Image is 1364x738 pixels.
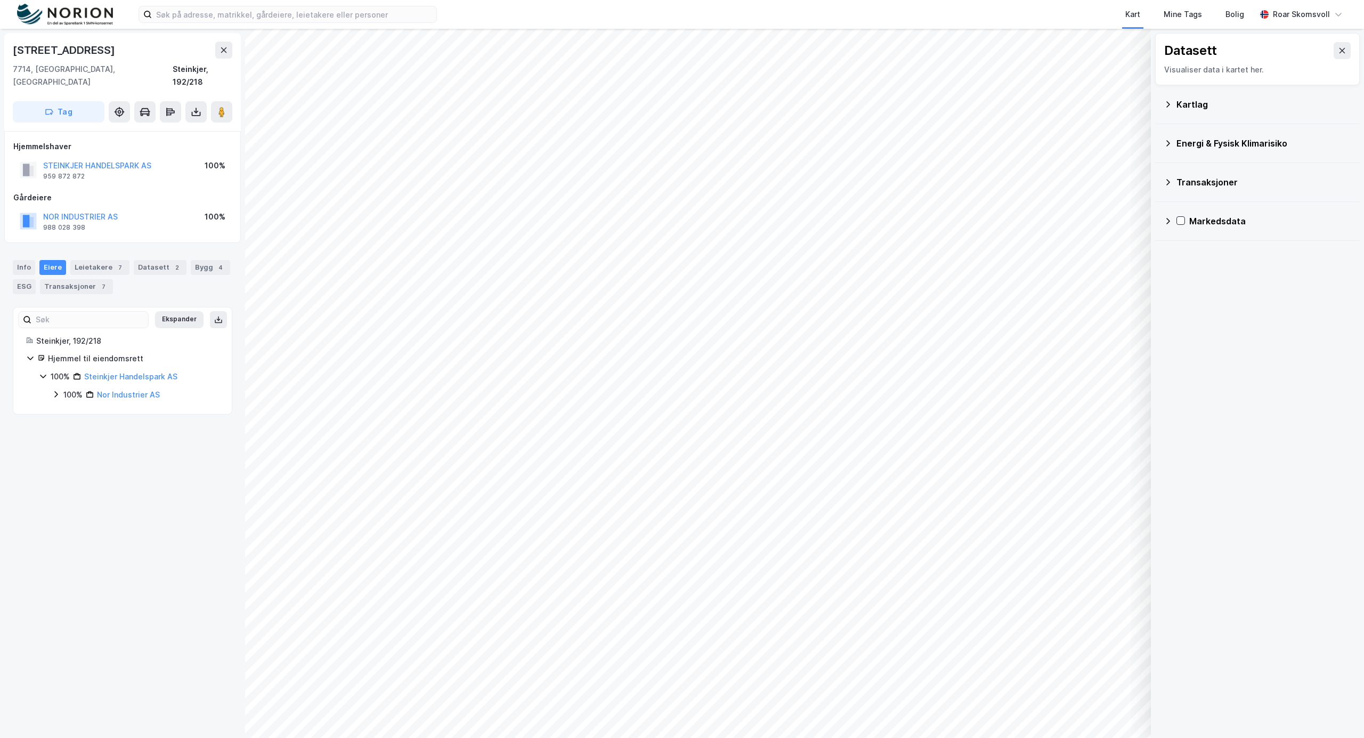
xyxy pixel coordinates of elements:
[40,279,113,294] div: Transaksjoner
[13,260,35,275] div: Info
[115,262,125,273] div: 7
[1176,176,1351,189] div: Transaksjoner
[152,6,436,22] input: Søk på adresse, matrikkel, gårdeiere, leietakere eller personer
[48,352,219,365] div: Hjemmel til eiendomsrett
[39,260,66,275] div: Eiere
[43,172,85,181] div: 959 872 872
[1273,8,1330,21] div: Roar Skomsvoll
[63,388,83,401] div: 100%
[1176,98,1351,111] div: Kartlag
[1225,8,1244,21] div: Bolig
[215,262,226,273] div: 4
[173,63,232,88] div: Steinkjer, 192/218
[70,260,129,275] div: Leietakere
[84,372,177,381] a: Steinkjer Handelspark AS
[172,262,182,273] div: 2
[1125,8,1140,21] div: Kart
[97,390,160,399] a: Nor Industrier AS
[31,312,148,328] input: Søk
[13,101,104,123] button: Tag
[13,279,36,294] div: ESG
[1164,63,1351,76] div: Visualiser data i kartet her.
[36,335,219,347] div: Steinkjer, 192/218
[1164,8,1202,21] div: Mine Tags
[13,140,232,153] div: Hjemmelshaver
[155,311,204,328] button: Ekspander
[205,159,225,172] div: 100%
[1311,687,1364,738] iframe: Chat Widget
[17,4,113,26] img: norion-logo.80e7a08dc31c2e691866.png
[205,210,225,223] div: 100%
[1164,42,1217,59] div: Datasett
[13,42,117,59] div: [STREET_ADDRESS]
[13,63,173,88] div: 7714, [GEOGRAPHIC_DATA], [GEOGRAPHIC_DATA]
[1176,137,1351,150] div: Energi & Fysisk Klimarisiko
[51,370,70,383] div: 100%
[134,260,186,275] div: Datasett
[43,223,85,232] div: 988 028 398
[191,260,230,275] div: Bygg
[1189,215,1351,228] div: Markedsdata
[13,191,232,204] div: Gårdeiere
[98,281,109,292] div: 7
